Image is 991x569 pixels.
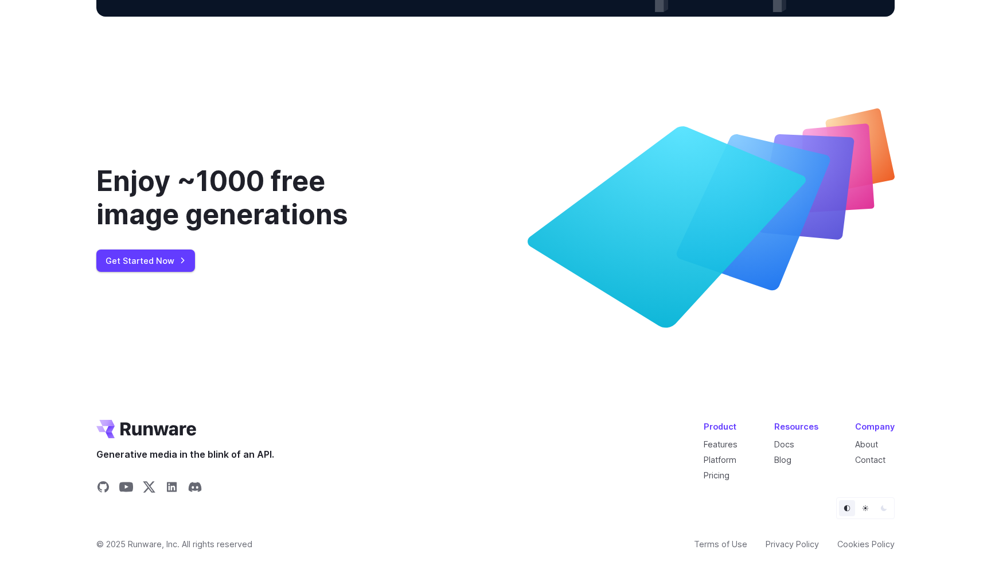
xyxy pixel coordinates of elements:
[855,455,885,465] a: Contact
[188,480,202,497] a: Share on Discord
[704,439,738,449] a: Features
[837,537,895,551] a: Cookies Policy
[694,537,747,551] a: Terms of Use
[96,420,196,438] a: Go to /
[855,439,878,449] a: About
[766,537,819,551] a: Privacy Policy
[96,447,274,462] span: Generative media in the blink of an API.
[855,420,895,433] div: Company
[96,480,110,497] a: Share on GitHub
[774,420,818,433] div: Resources
[839,500,855,516] button: Default
[704,470,729,480] a: Pricing
[836,497,895,519] ul: Theme selector
[142,480,156,497] a: Share on X
[704,455,736,465] a: Platform
[119,480,133,497] a: Share on YouTube
[857,500,873,516] button: Light
[876,500,892,516] button: Dark
[165,480,179,497] a: Share on LinkedIn
[96,165,408,231] div: Enjoy ~1000 free image generations
[96,250,195,272] a: Get Started Now
[774,439,794,449] a: Docs
[96,537,252,551] span: © 2025 Runware, Inc. All rights reserved
[774,455,791,465] a: Blog
[704,420,738,433] div: Product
